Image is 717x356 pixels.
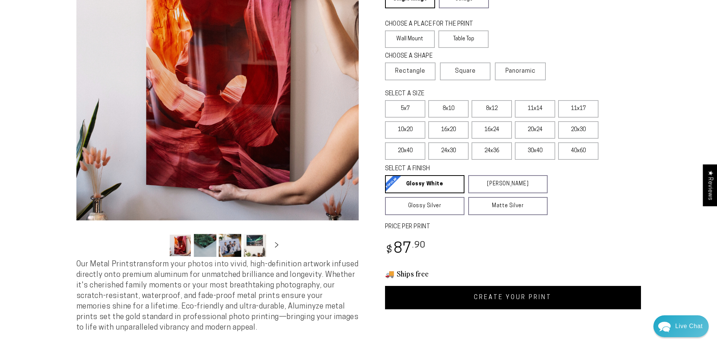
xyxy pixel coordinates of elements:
[558,121,598,139] label: 20x30
[385,242,426,257] bdi: 87
[472,142,512,160] label: 24x36
[385,286,641,309] a: CREATE YOUR PRINT
[385,269,641,278] h3: 🚚 Ships free
[653,315,709,337] div: Chat widget toggle
[515,121,555,139] label: 20x24
[428,121,469,139] label: 16x20
[385,31,435,48] label: Wall Mount
[468,175,548,193] a: [PERSON_NAME]
[385,20,482,29] legend: CHOOSE A PLACE FOR THE PRINT
[268,237,285,254] button: Slide right
[385,90,536,98] legend: SELECT A SIZE
[385,223,641,231] label: PRICE PER PRINT
[558,100,598,118] label: 11x17
[505,68,536,74] span: Panoramic
[219,234,241,257] button: Load image 3 in gallery view
[703,164,717,206] div: Click to open Judge.me floating reviews tab
[385,142,425,160] label: 20x40
[385,100,425,118] label: 5x7
[169,234,192,257] button: Load image 1 in gallery view
[386,245,393,255] span: $
[428,100,469,118] label: 8x10
[472,121,512,139] label: 16x24
[412,241,426,250] sup: .90
[468,197,548,215] a: Matte Silver
[515,100,555,118] label: 11x14
[515,142,555,160] label: 30x40
[385,121,425,139] label: 10x20
[558,142,598,160] label: 40x60
[244,234,266,257] button: Load image 4 in gallery view
[76,261,359,332] span: Our Metal Prints transform your photos into vivid, high-definition artwork infused directly onto ...
[385,175,464,193] a: Glossy White
[385,197,464,215] a: Glossy Silver
[385,165,530,173] legend: SELECT A FINISH
[675,315,703,337] div: Contact Us Directly
[472,100,512,118] label: 8x12
[385,52,483,61] legend: CHOOSE A SHAPE
[194,234,216,257] button: Load image 2 in gallery view
[438,31,489,48] label: Table Top
[428,142,469,160] label: 24x30
[395,67,425,76] span: Rectangle
[150,237,167,254] button: Slide left
[455,67,476,76] span: Square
